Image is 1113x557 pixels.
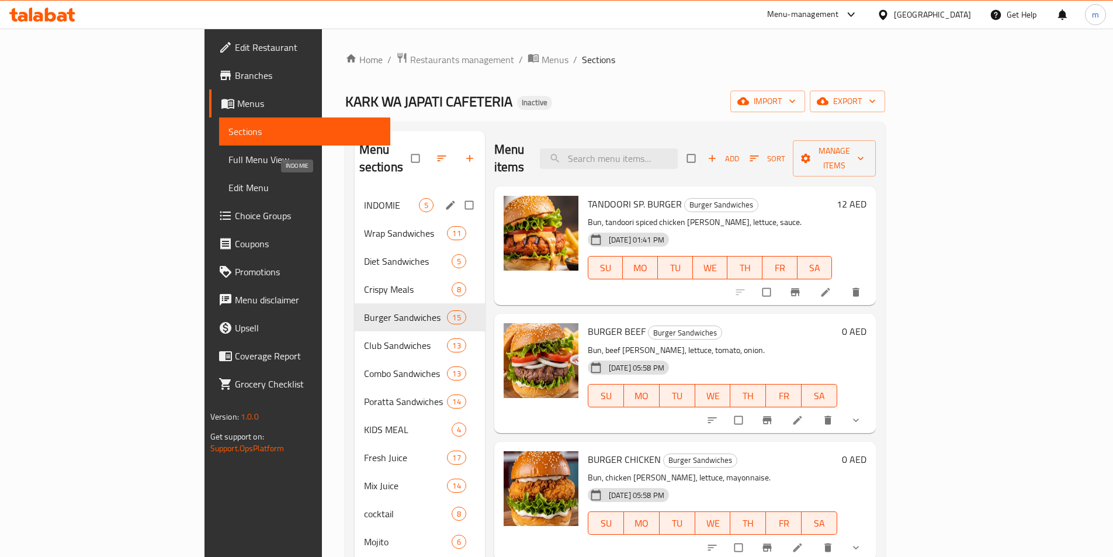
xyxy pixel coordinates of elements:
span: [DATE] 05:58 PM [604,362,669,373]
span: Burger Sandwiches [664,454,737,467]
li: / [573,53,577,67]
p: Bun, chicken [PERSON_NAME], lettuce, mayonnaise. [588,470,838,485]
button: Manage items [793,140,876,177]
img: TANDOORI SP. BURGER [504,196,578,271]
button: WE [693,256,728,279]
span: cocktail [364,507,452,521]
span: KIDS MEAL [364,423,452,437]
a: Branches [209,61,390,89]
a: Upsell [209,314,390,342]
span: FR [771,515,797,532]
div: Burger Sandwiches [648,326,722,340]
div: Mix Juice14 [355,472,485,500]
button: TU [660,511,695,535]
span: Inactive [517,98,552,108]
span: Promotions [235,265,381,279]
button: SA [798,256,833,279]
div: [GEOGRAPHIC_DATA] [894,8,971,21]
button: SU [588,511,624,535]
button: SA [802,384,837,407]
span: 6 [452,537,466,548]
button: WE [695,384,731,407]
div: items [452,535,466,549]
span: 15 [448,312,465,323]
div: Inactive [517,96,552,110]
h6: 0 AED [842,323,866,340]
span: TU [664,388,691,404]
button: sort-choices [699,407,727,433]
span: Get support on: [210,429,264,444]
span: INDOMIE [364,198,419,212]
span: SU [593,260,619,276]
a: Sections [219,117,390,146]
button: SA [802,511,837,535]
span: Edit Menu [228,181,381,195]
div: items [447,310,466,324]
span: Mojito [364,535,452,549]
span: TH [732,260,758,276]
button: TH [730,511,766,535]
button: TU [660,384,695,407]
span: Burger Sandwiches [649,326,722,340]
span: Sections [228,124,381,139]
button: TH [730,384,766,407]
div: Burger Sandwiches [684,198,758,212]
a: Menus [528,52,568,67]
img: BURGER BEEF [504,323,578,398]
span: 14 [448,480,465,492]
button: Add [705,150,742,168]
span: Choice Groups [235,209,381,223]
span: Mix Juice [364,479,448,493]
span: TU [664,515,691,532]
span: SU [593,388,619,404]
span: Select section [680,147,705,169]
div: Menu-management [767,8,839,22]
span: Crispy Meals [364,282,452,296]
div: Wrap Sandwiches11 [355,219,485,247]
span: Club Sandwiches [364,338,448,352]
span: SU [593,515,619,532]
a: Restaurants management [396,52,514,67]
button: SU [588,256,623,279]
span: TANDOORI SP. BURGER [588,195,682,213]
svg: Show Choices [850,414,862,426]
img: BURGER CHICKEN [504,451,578,526]
span: export [819,94,876,109]
span: MO [629,515,655,532]
button: MO [624,384,660,407]
span: 14 [448,396,465,407]
button: edit [443,198,460,213]
button: show more [843,407,871,433]
a: Edit menu item [792,542,806,553]
a: Edit menu item [792,414,806,426]
span: WE [698,260,723,276]
h2: Menu items [494,141,526,176]
div: items [447,479,466,493]
span: SA [802,260,828,276]
h6: 0 AED [842,451,866,468]
button: FR [762,256,798,279]
li: / [519,53,523,67]
span: Full Menu View [228,153,381,167]
span: Combo Sandwiches [364,366,448,380]
a: Support.OpsPlatform [210,441,285,456]
span: BURGER BEEF [588,323,646,340]
button: Branch-specific-item [782,279,810,305]
a: Choice Groups [209,202,390,230]
span: Manage items [802,144,866,173]
div: Fresh Juice17 [355,444,485,472]
div: cocktail8 [355,500,485,528]
div: Burger Sandwiches15 [355,303,485,331]
span: BURGER CHICKEN [588,451,661,468]
div: KIDS MEAL4 [355,416,485,444]
span: Wrap Sandwiches [364,226,448,240]
span: TH [735,388,761,404]
span: TH [735,515,761,532]
span: Select all sections [404,147,429,169]
span: Sections [582,53,615,67]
